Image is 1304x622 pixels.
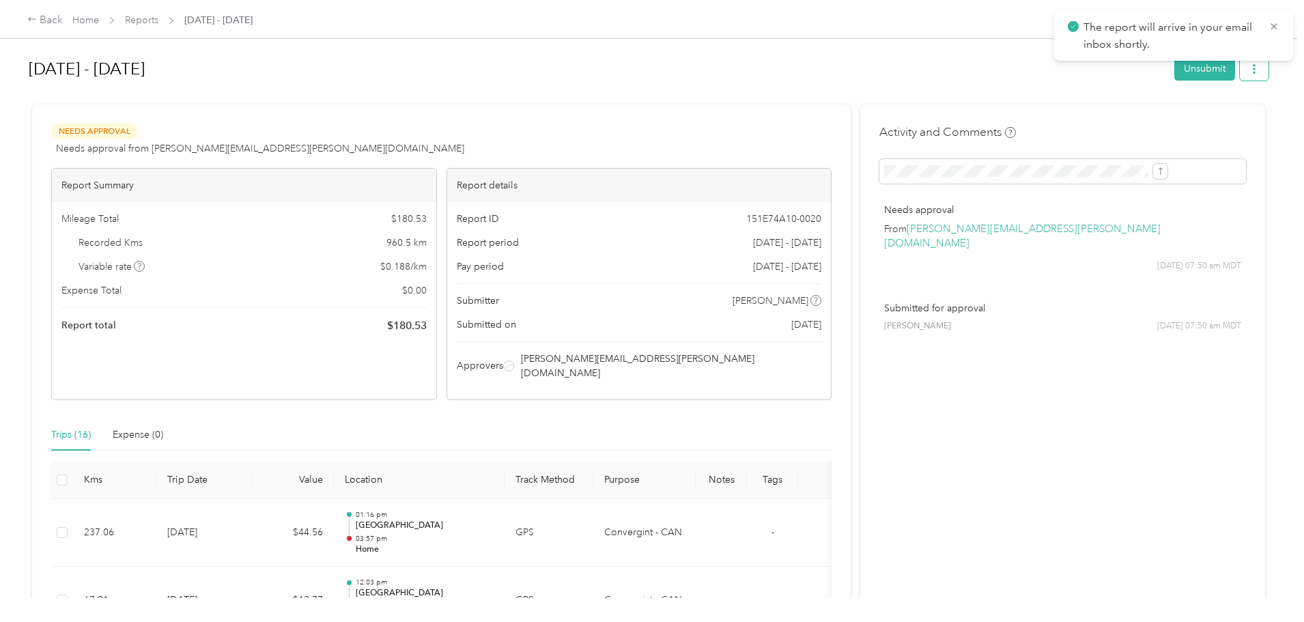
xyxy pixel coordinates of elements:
[402,283,427,298] span: $ 0.00
[334,462,505,499] th: Location
[884,320,951,333] span: [PERSON_NAME]
[884,203,1241,217] p: Needs approval
[746,212,821,226] span: 151E74A10-0020
[593,499,696,567] td: Convergint - CAN
[79,236,143,250] span: Recorded Kms
[356,520,494,532] p: [GEOGRAPHIC_DATA]
[61,283,122,298] span: Expense Total
[356,534,494,543] p: 03:57 pm
[771,526,774,538] span: -
[1157,320,1241,333] span: [DATE] 07:50 am MDT
[184,13,253,27] span: [DATE] - [DATE]
[356,578,494,587] p: 12:03 pm
[884,222,1241,251] p: From
[56,141,464,156] span: Needs approval from [PERSON_NAME][EMAIL_ADDRESS][PERSON_NAME][DOMAIN_NAME]
[27,12,63,29] div: Back
[593,462,696,499] th: Purpose
[457,212,499,226] span: Report ID
[521,352,819,380] span: [PERSON_NAME][EMAIL_ADDRESS][PERSON_NAME][DOMAIN_NAME]
[505,499,593,567] td: GPS
[753,236,821,250] span: [DATE] - [DATE]
[753,259,821,274] span: [DATE] - [DATE]
[733,294,808,308] span: [PERSON_NAME]
[73,462,156,499] th: Kms
[52,169,436,202] div: Report Summary
[29,53,1165,85] h1: Aug 1 - 31, 2025
[879,124,1016,141] h4: Activity and Comments
[1174,57,1235,81] button: Unsubmit
[457,236,519,250] span: Report period
[252,499,334,567] td: $44.56
[61,318,116,333] span: Report total
[1228,546,1304,622] iframe: Everlance-gr Chat Button Frame
[252,462,334,499] th: Value
[380,259,427,274] span: $ 0.188 / km
[79,259,145,274] span: Variable rate
[356,543,494,556] p: Home
[791,317,821,332] span: [DATE]
[391,212,427,226] span: $ 180.53
[457,358,503,373] span: Approvers
[51,124,137,139] span: Needs Approval
[73,499,156,567] td: 237.06
[356,510,494,520] p: 01:16 pm
[884,223,1161,250] a: [PERSON_NAME][EMAIL_ADDRESS][PERSON_NAME][DOMAIN_NAME]
[457,317,516,332] span: Submitted on
[1083,19,1258,53] p: The report will arrive in your email inbox shortly.
[72,14,99,26] a: Home
[884,301,1241,315] p: Submitted for approval
[1157,260,1241,272] span: [DATE] 07:50 am MDT
[51,427,91,442] div: Trips (16)
[447,169,832,202] div: Report details
[505,462,593,499] th: Track Method
[457,259,504,274] span: Pay period
[156,462,252,499] th: Trip Date
[356,587,494,599] p: [GEOGRAPHIC_DATA]
[747,462,798,499] th: Tags
[696,462,747,499] th: Notes
[113,427,163,442] div: Expense (0)
[386,236,427,250] span: 960.5 km
[156,499,252,567] td: [DATE]
[61,212,119,226] span: Mileage Total
[387,317,427,334] span: $ 180.53
[457,294,499,308] span: Submitter
[771,594,774,606] span: -
[125,14,158,26] a: Reports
